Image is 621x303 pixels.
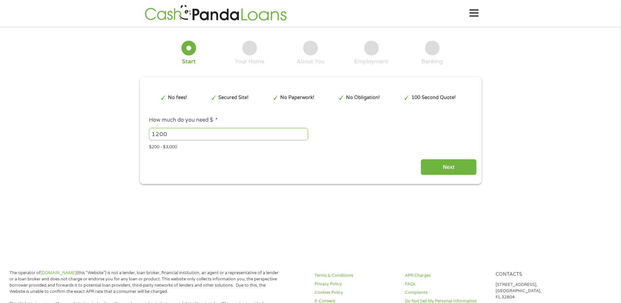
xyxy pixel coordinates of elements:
[346,94,380,101] p: No Obligation!
[297,58,324,65] div: About You
[315,281,397,287] a: Privacy Policy
[218,94,248,101] p: Secured Site!
[9,270,281,295] p: The operator of (this “Website”) is not a lender, loan broker, financial institution, an agent or...
[411,94,456,101] p: 100 Second Quote!
[149,142,472,151] div: $200 - $3,000
[143,4,289,23] img: GetLoanNow Logo
[496,282,578,300] p: [STREET_ADDRESS], [GEOGRAPHIC_DATA], FL 32804.
[354,58,388,65] div: Employment
[280,94,314,101] p: No Paperwork!
[405,281,487,287] a: FAQs
[315,273,397,279] a: Terms & Conditions
[421,159,477,175] input: Next
[315,290,397,296] a: Cookies Policy
[405,273,487,279] a: APR Charges
[168,94,187,101] p: No fees!
[421,58,443,65] div: Banking
[496,272,578,278] h4: Contacts
[182,58,196,65] div: Start
[405,290,487,296] a: Complaints
[41,270,76,275] a: [DOMAIN_NAME]
[149,117,218,124] label: How much do you need $
[235,58,265,65] div: Your Home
